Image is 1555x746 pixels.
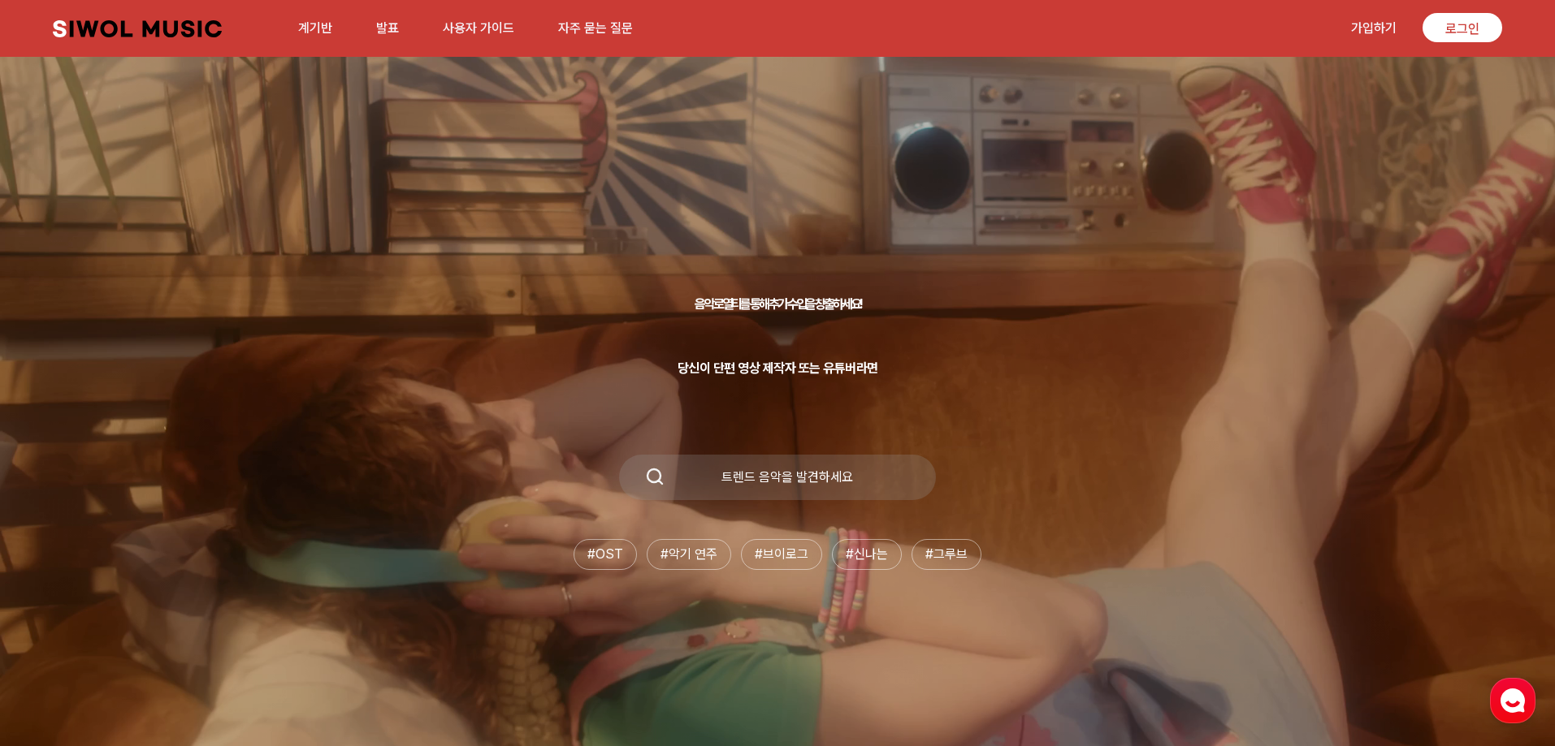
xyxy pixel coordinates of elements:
[854,546,888,562] font: 신나는
[925,546,933,562] font: #
[678,360,878,376] font: 당신이 단편 영상 제작자 또는 유튜버라면
[1423,13,1502,42] a: 로그인
[763,546,808,562] font: 브이로그
[558,20,633,36] font: 자주 묻는 질문
[661,546,669,562] font: #
[288,11,342,45] a: 계기반
[669,546,717,562] font: 악기 연주
[298,20,332,36] font: 계기반
[721,469,853,485] font: 트렌드 음악을 발견하세요
[596,546,623,562] font: OST
[587,546,596,562] font: #
[695,296,860,312] font: 음악 로열티를 통해 추가 수입을 창출하세요!
[443,20,514,36] font: 사용자 가이드
[376,20,399,36] font: 발표
[548,9,643,48] button: 자주 묻는 질문
[846,546,854,562] font: #
[433,11,524,45] a: 사용자 가이드
[933,546,968,562] font: 그루브
[755,546,763,562] font: #
[1445,21,1479,37] font: 로그인
[1341,11,1406,45] a: 가입하기
[366,11,409,45] a: 발표
[1351,20,1397,36] font: 가입하기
